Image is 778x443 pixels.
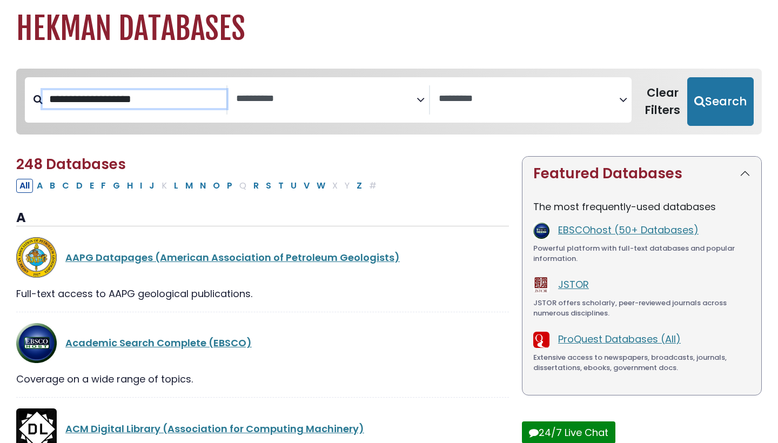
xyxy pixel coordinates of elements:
[439,93,619,105] textarea: Search
[16,210,509,226] h3: A
[210,179,223,193] button: Filter Results O
[43,90,226,108] input: Search database by title or keyword
[33,179,46,193] button: Filter Results A
[16,69,762,135] nav: Search filters
[638,77,687,126] button: Clear Filters
[558,332,681,346] a: ProQuest Databases (All)
[533,298,750,319] div: JSTOR offers scholarly, peer-reviewed journals across numerous disciplines.
[313,179,328,193] button: Filter Results W
[182,179,196,193] button: Filter Results M
[263,179,274,193] button: Filter Results S
[16,179,33,193] button: All
[300,179,313,193] button: Filter Results V
[533,352,750,373] div: Extensive access to newspapers, broadcasts, journals, dissertations, ebooks, government docs.
[558,278,589,291] a: JSTOR
[353,179,365,193] button: Filter Results Z
[522,157,761,191] button: Featured Databases
[16,178,381,192] div: Alpha-list to filter by first letter of database name
[16,155,126,174] span: 248 Databases
[236,93,417,105] textarea: Search
[171,179,182,193] button: Filter Results L
[65,422,364,435] a: ACM Digital Library (Association for Computing Machinery)
[98,179,109,193] button: Filter Results F
[224,179,236,193] button: Filter Results P
[687,77,754,126] button: Submit for Search Results
[558,223,699,237] a: EBSCOhost (50+ Databases)
[86,179,97,193] button: Filter Results E
[287,179,300,193] button: Filter Results U
[533,199,750,214] p: The most frequently-used databases
[59,179,72,193] button: Filter Results C
[16,286,509,301] div: Full-text access to AAPG geological publications.
[16,11,762,47] h1: Hekman Databases
[124,179,136,193] button: Filter Results H
[110,179,123,193] button: Filter Results G
[275,179,287,193] button: Filter Results T
[65,336,252,350] a: Academic Search Complete (EBSCO)
[250,179,262,193] button: Filter Results R
[533,243,750,264] div: Powerful platform with full-text databases and popular information.
[197,179,209,193] button: Filter Results N
[46,179,58,193] button: Filter Results B
[146,179,158,193] button: Filter Results J
[65,251,400,264] a: AAPG Datapages (American Association of Petroleum Geologists)
[73,179,86,193] button: Filter Results D
[16,372,509,386] div: Coverage on a wide range of topics.
[137,179,145,193] button: Filter Results I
